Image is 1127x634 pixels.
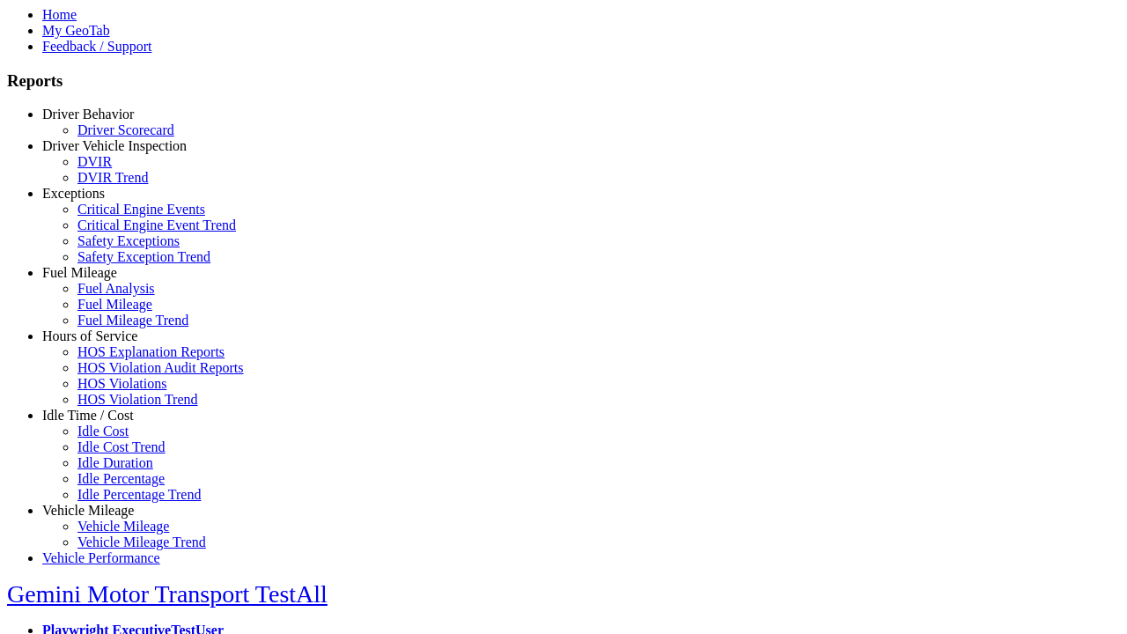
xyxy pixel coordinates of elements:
a: HOS Violation Audit Reports [77,360,244,375]
a: Fuel Mileage [77,297,152,312]
a: My GeoTab [42,23,110,38]
a: Driver Scorecard [77,122,174,137]
a: Critical Engine Event Trend [77,217,236,232]
a: Vehicle Performance [42,550,160,565]
a: HOS Violations [77,376,166,391]
a: DVIR Trend [77,170,148,185]
a: Idle Percentage [77,471,165,486]
a: DVIR [77,154,112,169]
a: HOS Explanation Reports [77,344,225,359]
a: Idle Cost Trend [77,439,166,454]
a: Driver Behavior [42,107,134,122]
a: Fuel Analysis [77,281,155,296]
a: Safety Exception Trend [77,249,210,264]
a: Home [42,7,77,22]
a: Idle Time / Cost [42,408,134,423]
a: Fuel Mileage Trend [77,313,188,328]
a: Critical Engine Events [77,202,205,217]
a: Fuel Mileage [42,265,117,280]
h3: Reports [7,71,1120,91]
a: Safety Exceptions [77,233,180,248]
a: Hours of Service [42,328,137,343]
a: Vehicle Mileage Trend [77,534,206,549]
a: Exceptions [42,186,105,201]
a: Idle Percentage Trend [77,487,201,502]
a: Vehicle Mileage [77,519,169,534]
a: Vehicle Mileage [42,503,134,518]
a: Driver Vehicle Inspection [42,138,187,153]
a: Gemini Motor Transport TestAll [7,580,328,608]
a: HOS Violation Trend [77,392,198,407]
a: Idle Duration [77,455,153,470]
a: Idle Cost [77,424,129,439]
a: Feedback / Support [42,39,151,54]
